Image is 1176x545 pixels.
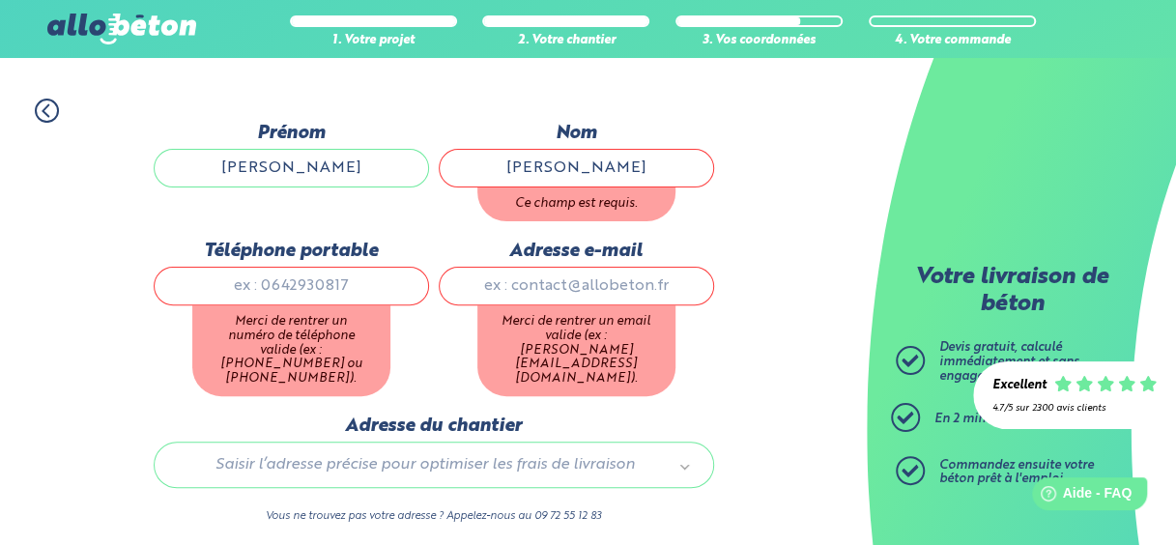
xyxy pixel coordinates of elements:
[154,123,429,144] label: Prénom
[477,187,675,221] div: Ce champ est requis.
[154,149,429,187] input: Quel est votre prénom ?
[482,34,649,48] div: 2. Votre chantier
[182,452,669,477] span: Saisir l’adresse précise pour optimiser les frais de livraison
[290,34,457,48] div: 1. Votre projet
[439,241,714,262] label: Adresse e-mail
[439,267,714,305] input: ex : contact@allobeton.fr
[154,241,429,262] label: Téléphone portable
[154,507,714,526] p: Vous ne trouvez pas votre adresse ? Appelez-nous au 09 72 55 12 83
[174,452,694,477] a: Saisir l’adresse précise pour optimiser les frais de livraison
[439,123,714,144] label: Nom
[47,14,196,44] img: allobéton
[477,305,675,396] div: Merci de rentrer un email valide (ex : [PERSON_NAME][EMAIL_ADDRESS][DOMAIN_NAME]).
[675,34,843,48] div: 3. Vos coordonnées
[154,416,714,437] label: Adresse du chantier
[192,305,390,396] div: Merci de rentrer un numéro de téléphone valide (ex : [PHONE_NUMBER] ou [PHONE_NUMBER]).
[439,149,714,187] input: Quel est votre nom de famille ?
[154,267,429,305] input: ex : 0642930817
[869,34,1036,48] div: 4. Votre commande
[1004,470,1155,524] iframe: Help widget launcher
